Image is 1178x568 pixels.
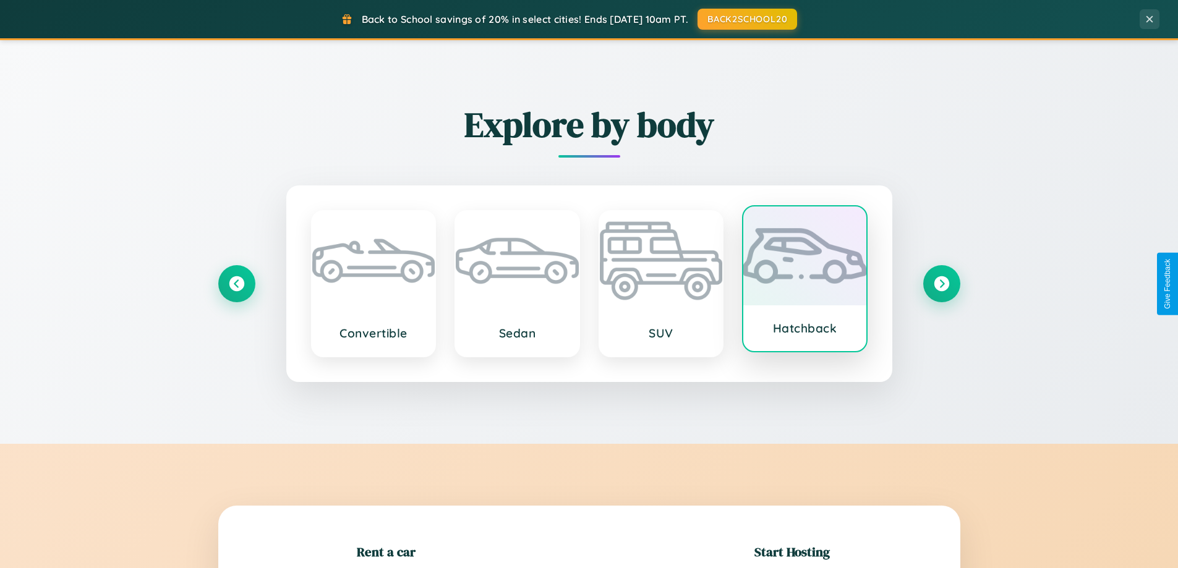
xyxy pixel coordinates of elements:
h2: Start Hosting [754,543,830,561]
h3: Hatchback [756,321,854,336]
h3: SUV [612,326,711,341]
span: Back to School savings of 20% in select cities! Ends [DATE] 10am PT. [362,13,688,25]
div: Give Feedback [1163,259,1172,309]
h2: Rent a car [357,543,416,561]
h2: Explore by body [218,101,960,148]
h3: Convertible [325,326,423,341]
h3: Sedan [468,326,566,341]
button: BACK2SCHOOL20 [698,9,797,30]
